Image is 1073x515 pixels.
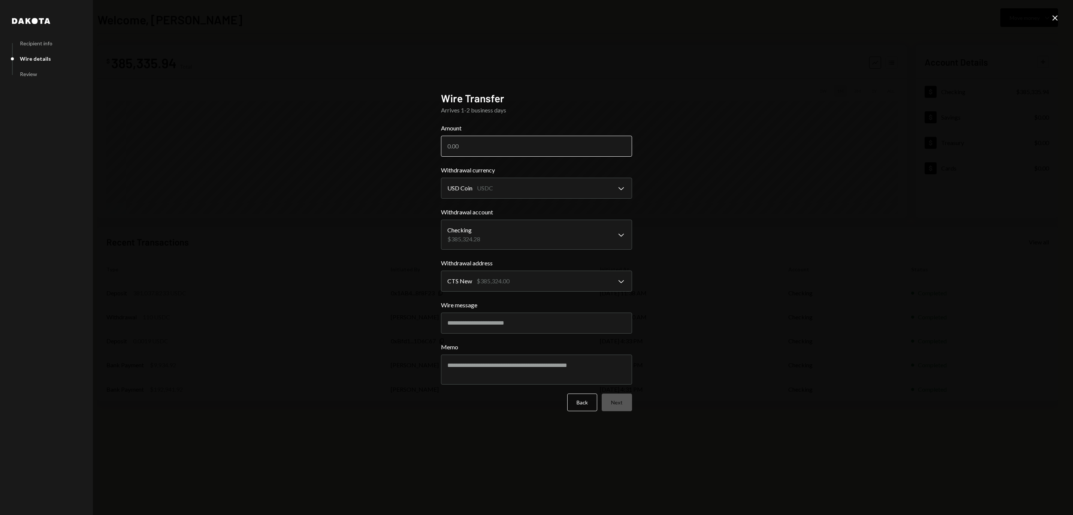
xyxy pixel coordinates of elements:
input: 0.00 [441,136,632,157]
div: USDC [477,184,493,193]
label: Wire message [441,301,632,310]
div: Recipient info [20,40,52,46]
button: Withdrawal currency [441,178,632,199]
button: Withdrawal address [441,271,632,292]
button: Back [567,394,597,411]
label: Amount [441,124,632,133]
label: Withdrawal account [441,208,632,217]
label: Memo [441,343,632,352]
h2: Wire Transfer [441,91,632,106]
div: Review [20,71,37,77]
div: Wire details [20,55,51,62]
button: Withdrawal account [441,220,632,250]
div: $385,324.00 [477,277,510,286]
label: Withdrawal address [441,259,632,268]
label: Withdrawal currency [441,166,632,175]
div: Arrives 1-2 business days [441,106,632,115]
